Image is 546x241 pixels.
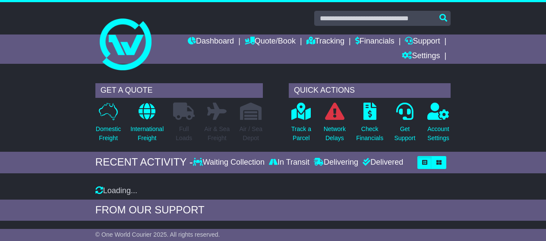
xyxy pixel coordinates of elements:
[323,102,346,147] a: NetworkDelays
[130,102,164,147] a: InternationalFreight
[245,34,296,49] a: Quote/Book
[96,125,121,143] p: Domestic Freight
[95,156,193,169] div: RECENT ACTIVITY -
[324,125,346,143] p: Network Delays
[95,102,121,147] a: DomesticFreight
[193,158,267,167] div: Waiting Collection
[291,125,311,143] p: Track a Parcel
[188,34,234,49] a: Dashboard
[95,83,263,98] div: GET A QUOTE
[394,102,416,147] a: GetSupport
[306,34,344,49] a: Tracking
[173,125,195,143] p: Full Loads
[356,102,384,147] a: CheckFinancials
[289,83,451,98] div: QUICK ACTIONS
[427,102,450,147] a: AccountSettings
[267,158,312,167] div: In Transit
[95,231,220,238] span: © One World Courier 2025. All rights reserved.
[405,34,440,49] a: Support
[394,125,415,143] p: Get Support
[360,158,403,167] div: Delivered
[95,204,451,216] div: FROM OUR SUPPORT
[427,125,449,143] p: Account Settings
[95,186,451,196] div: Loading...
[204,125,230,143] p: Air & Sea Freight
[291,102,312,147] a: Track aParcel
[356,125,383,143] p: Check Financials
[355,34,395,49] a: Financials
[130,125,164,143] p: International Freight
[402,49,440,64] a: Settings
[239,125,262,143] p: Air / Sea Depot
[312,158,360,167] div: Delivering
